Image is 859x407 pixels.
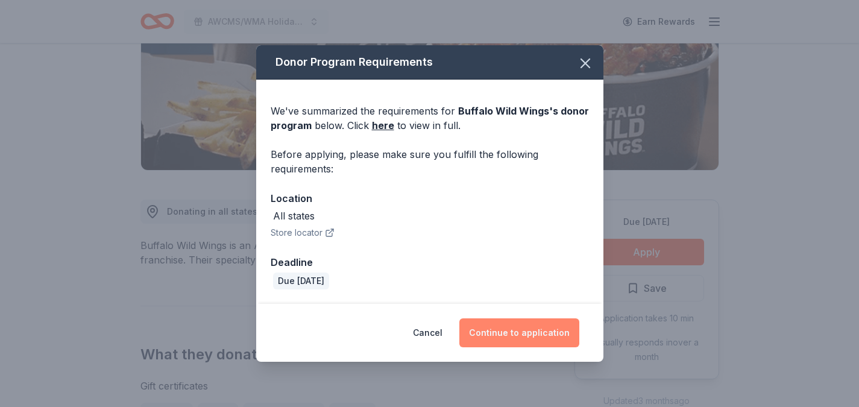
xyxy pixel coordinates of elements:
div: All states [273,209,315,223]
button: Continue to application [459,318,579,347]
button: Cancel [413,318,442,347]
div: Deadline [271,254,589,270]
div: We've summarized the requirements for below. Click to view in full. [271,104,589,133]
div: Location [271,191,589,206]
button: Store locator [271,226,335,240]
div: Due [DATE] [273,273,329,289]
div: Donor Program Requirements [256,45,603,80]
a: here [372,118,394,133]
div: Before applying, please make sure you fulfill the following requirements: [271,147,589,176]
